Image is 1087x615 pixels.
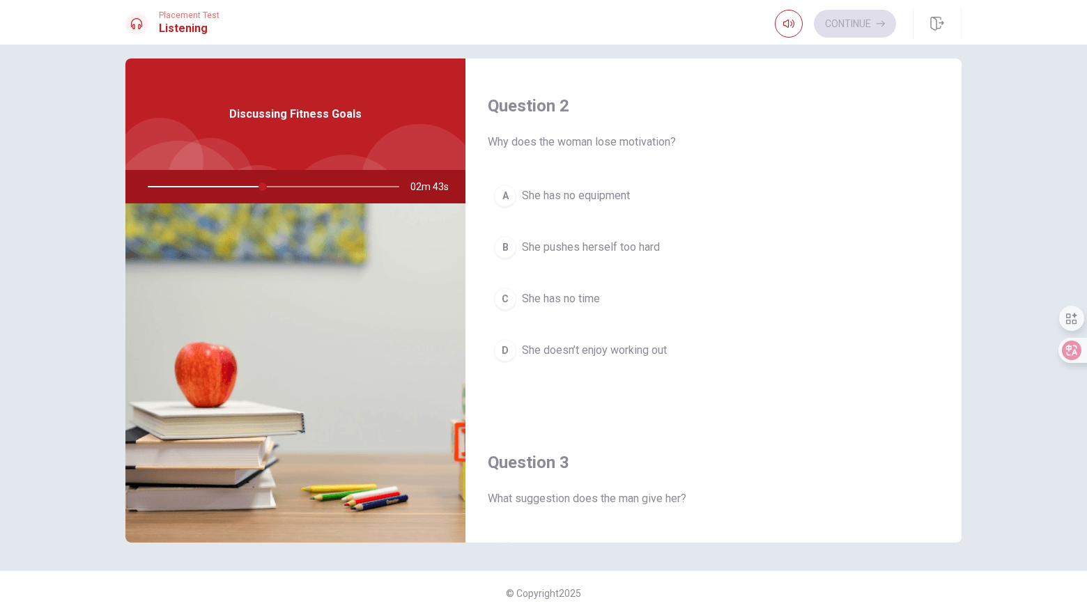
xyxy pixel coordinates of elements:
span: Discussing Fitness Goals [229,106,362,123]
button: A [488,535,939,570]
span: What suggestion does the man give her? [488,490,939,507]
h4: Question 2 [488,95,939,117]
div: A [494,185,516,207]
span: She has no time [522,290,600,307]
button: AShe has no equipment [488,178,939,213]
span: She has no equipment [522,187,630,204]
img: Discussing Fitness Goals [125,203,465,543]
span: 02m 43s [410,170,460,203]
div: C [494,288,516,310]
button: CShe has no time [488,281,939,316]
span: Placement Test [159,10,219,20]
div: A [494,541,516,563]
span: She doesn’t enjoy working out [522,342,667,359]
div: B [494,236,516,258]
h1: Listening [159,20,219,37]
span: © Copyright 2025 [506,588,581,599]
span: Why does the woman lose motivation? [488,134,939,150]
button: DShe doesn’t enjoy working out [488,333,939,368]
div: D [494,339,516,361]
span: She pushes herself too hard [522,239,660,256]
button: BShe pushes herself too hard [488,230,939,265]
h4: Question 3 [488,451,939,474]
